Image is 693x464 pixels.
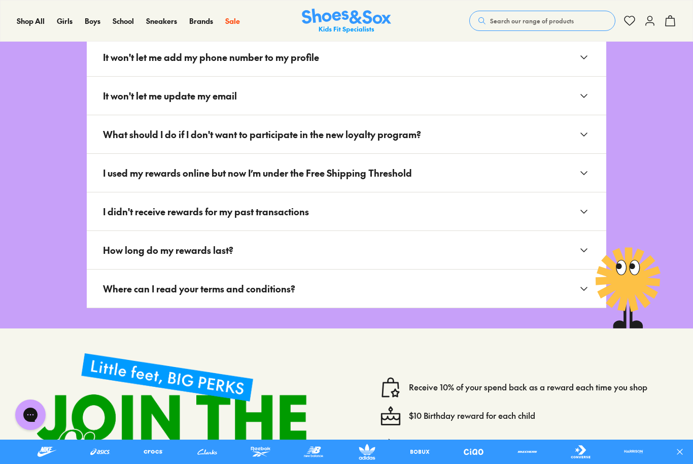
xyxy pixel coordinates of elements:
[380,434,401,454] img: Vector_3098.svg
[409,410,535,421] a: $10 Birthday reward for each child
[302,9,391,34] a: Shoes & Sox
[57,16,73,26] a: Girls
[189,16,213,26] a: Brands
[225,16,240,26] a: Sale
[103,201,317,222] span: I didn't receive rewards for my past transactions
[103,239,241,261] span: How long do my rewards last?
[17,16,45,26] a: Shop All
[113,16,134,26] a: School
[87,270,606,308] button: Where can I read your terms and conditions?
[146,16,177,26] a: Sneakers
[85,16,100,26] a: Boys
[87,231,606,269] button: How long do my rewards last?
[87,115,606,153] button: What should I do if I don't want to participate in the new loyalty program?
[409,439,601,450] a: Receive $2 for each pair of shoes assigned to a child
[87,77,606,115] button: It won't let me update my email
[103,123,429,145] span: What should I do if I don't want to participate in the new loyalty program?
[302,9,391,34] img: SNS_Logo_Responsive.svg
[103,46,327,68] span: It won't let me add my phone number to my profile
[87,154,606,192] button: I used my rewards online but now I’m under the Free Shipping Threshold
[10,396,51,434] iframe: Gorgias live chat messenger
[380,406,401,426] img: cake--candle-birthday-event-special-sweet-cake-bake.svg
[469,11,615,31] button: Search our range of products
[409,382,647,393] a: Receive 10% of your spend back as a reward each time you shop
[87,38,606,76] button: It won't let me add my phone number to my profile
[380,377,401,397] img: vector1.svg
[87,192,606,230] button: I didn't receive rewards for my past transactions
[103,278,303,300] span: Where can I read your terms and conditions?
[490,16,574,25] span: Search our range of products
[103,85,245,107] span: It won't let me update my email
[103,162,420,184] span: I used my rewards online but now I’m under the Free Shipping Threshold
